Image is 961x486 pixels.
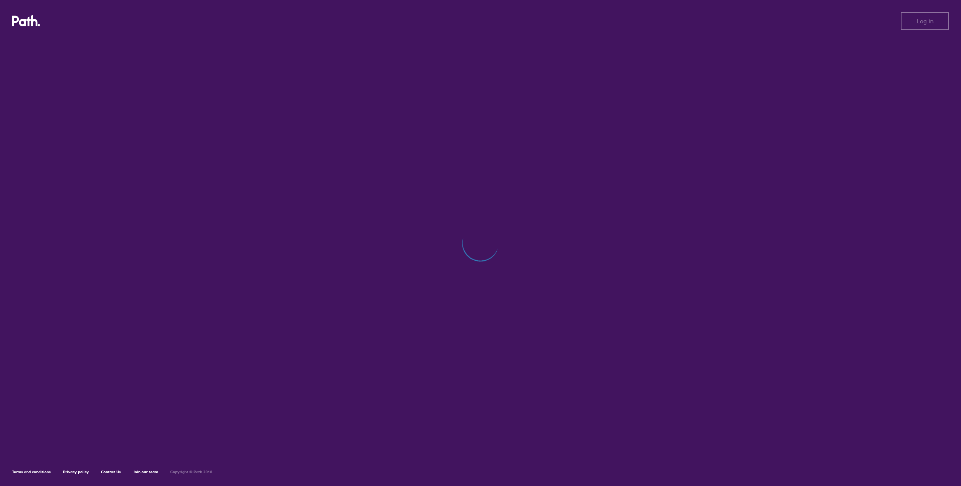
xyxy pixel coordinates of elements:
[133,469,158,474] a: Join our team
[917,18,934,24] span: Log in
[63,469,89,474] a: Privacy policy
[901,12,949,30] button: Log in
[12,469,51,474] a: Terms and conditions
[101,469,121,474] a: Contact Us
[170,470,212,474] h6: Copyright © Path 2018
